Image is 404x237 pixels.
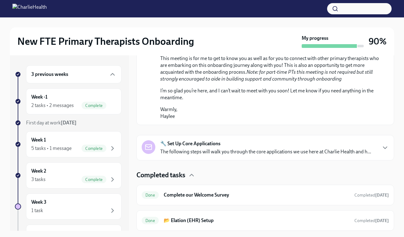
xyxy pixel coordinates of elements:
[160,140,220,147] strong: 🔧 Set Up Core Applications
[160,87,379,101] p: I’m so glad you’re here, and I can’t wait to meet with you soon! Let me know if you need anything...
[160,148,371,155] p: The following steps will walk you through the core applications we use here at Charlie Health and...
[160,55,379,82] p: This meeting is for me to get to know you as well as for you to connect with other primary therap...
[354,193,389,198] span: Completed
[31,71,68,78] h6: 3 previous weeks
[142,216,389,225] a: Done📂 Elation (EHR) SetupCompleted[DATE]
[31,199,47,206] h6: Week 3
[375,193,389,198] strong: [DATE]
[15,131,122,157] a: Week 15 tasks • 1 messageComplete
[31,137,46,143] h6: Week 1
[142,218,159,223] span: Done
[31,94,47,100] h6: Week -1
[82,146,106,151] span: Complete
[160,106,379,120] p: Warmly, Haylee
[31,145,72,152] div: 5 tasks • 1 message
[82,103,106,108] span: Complete
[31,230,47,237] h6: Week 4
[354,218,389,224] span: September 9th, 2025 19:22
[136,170,394,180] div: Completed tasks
[26,65,122,83] div: 3 previous weeks
[164,217,349,224] h6: 📂 Elation (EHR) Setup
[354,192,389,198] span: August 29th, 2025 14:50
[136,170,185,180] h4: Completed tasks
[15,119,122,126] a: First day at work[DATE]
[31,102,74,109] div: 2 tasks • 2 messages
[375,218,389,223] strong: [DATE]
[142,193,159,197] span: Done
[31,168,46,174] h6: Week 2
[17,35,194,48] h2: New FTE Primary Therapists Onboarding
[26,120,77,126] span: First day at work
[302,35,328,42] strong: My progress
[142,190,389,200] a: DoneComplete our Welcome SurveyCompleted[DATE]
[12,4,47,14] img: CharlieHealth
[31,207,43,214] div: 1 task
[369,36,387,47] h3: 90%
[354,218,389,223] span: Completed
[61,120,77,126] strong: [DATE]
[160,69,373,82] em: Note: for part-time PTs this meeting is not required but still strongly encouraged to aide in bui...
[15,193,122,220] a: Week 31 task
[15,88,122,114] a: Week -12 tasks • 2 messagesComplete
[15,162,122,188] a: Week 23 tasksComplete
[31,176,46,183] div: 3 tasks
[164,192,349,198] h6: Complete our Welcome Survey
[82,177,106,182] span: Complete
